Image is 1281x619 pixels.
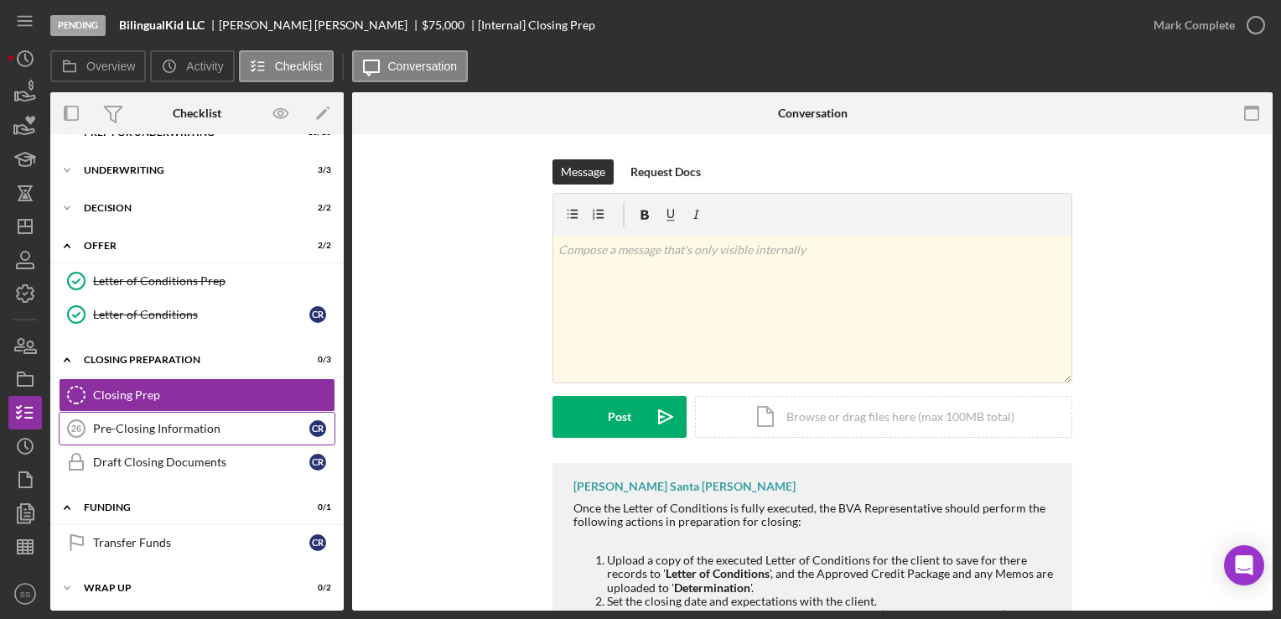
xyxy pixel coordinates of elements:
div: Letter of Conditions [93,308,309,321]
div: Offer [84,241,289,251]
button: Conversation [352,50,469,82]
tspan: 26 [71,424,81,434]
li: Upload a copy of the executed Letter of Conditions for the client to save for there records to ' ... [607,554,1055,594]
a: Letter of ConditionsCR [59,298,335,331]
button: SS [8,577,42,611]
strong: Letter of Conditions [666,566,770,580]
div: $75,000 [422,18,464,32]
div: 2 / 2 [301,241,331,251]
div: Pending [50,15,106,36]
div: C R [309,454,326,471]
label: Activity [186,60,223,73]
button: Request Docs [622,159,709,185]
div: [PERSON_NAME] [PERSON_NAME] [219,18,422,32]
div: Message [561,159,605,185]
div: 0 / 3 [301,355,331,365]
div: Request Docs [630,159,701,185]
a: 26Pre-Closing InformationCR [59,412,335,445]
div: [Internal] Closing Prep [478,18,595,32]
label: Conversation [388,60,458,73]
a: Draft Closing DocumentsCR [59,445,335,479]
div: 0 / 2 [301,583,331,593]
div: Draft Closing Documents [93,455,309,469]
div: Letter of Conditions Prep [93,274,335,288]
div: Pre-Closing Information [93,422,309,435]
div: [PERSON_NAME] Santa [PERSON_NAME] [573,480,796,493]
text: SS [20,590,31,599]
div: Transfer Funds [93,536,309,549]
div: C R [309,420,326,437]
div: C R [309,534,326,551]
b: BilingualKid LLC [119,18,205,32]
button: Activity [150,50,234,82]
div: Mark Complete [1154,8,1235,42]
div: Once the Letter of Conditions is fully executed, the BVA Representative should perform the follow... [573,502,1055,528]
label: Checklist [275,60,323,73]
div: Closing Preparation [84,355,289,365]
div: 0 / 1 [301,502,331,512]
div: Underwriting [84,165,289,175]
div: Wrap Up [84,583,289,593]
button: Checklist [239,50,334,82]
div: 2 / 2 [301,203,331,213]
div: Decision [84,203,289,213]
button: Post [552,396,687,438]
button: Message [552,159,614,185]
div: Conversation [778,107,848,120]
button: Overview [50,50,146,82]
div: Closing Prep [93,388,335,402]
div: Funding [84,502,289,512]
div: Post [608,396,631,438]
a: Letter of Conditions Prep [59,264,335,298]
button: Mark Complete [1137,8,1273,42]
div: 3 / 3 [301,165,331,175]
a: Transfer FundsCR [59,526,335,559]
div: Open Intercom Messenger [1224,545,1264,585]
div: Checklist [173,107,221,120]
a: Closing Prep [59,378,335,412]
div: C R [309,306,326,323]
label: Overview [86,60,135,73]
strong: Determination [674,580,750,595]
